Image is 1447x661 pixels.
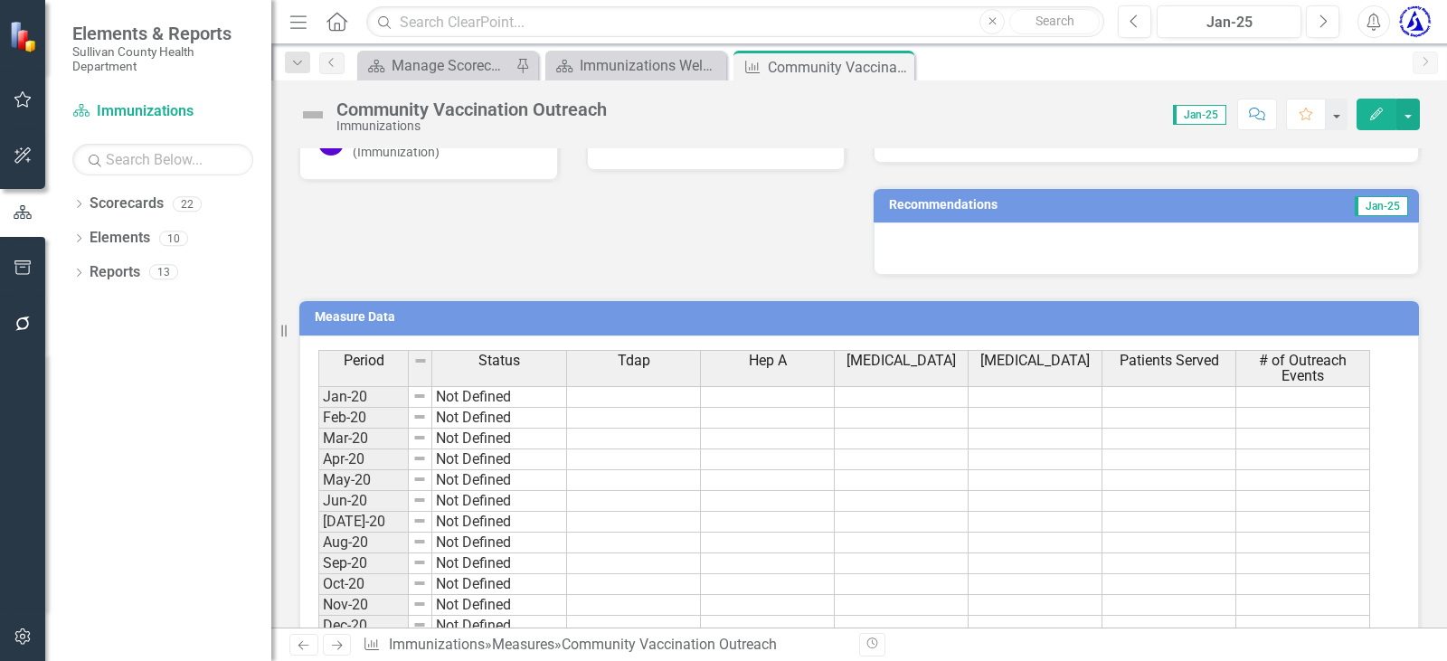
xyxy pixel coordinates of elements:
span: # of Outreach Events [1240,353,1366,384]
button: Search [1009,9,1100,34]
span: Tdap [618,353,650,369]
span: Elements & Reports [72,23,253,44]
span: Jan-25 [1173,105,1226,125]
div: Community Vaccination Outreach [336,99,607,119]
img: 8DAGhfEEPCf229AAAAAElFTkSuQmCC [412,493,427,507]
div: Jan-25 [1163,12,1295,33]
td: Oct-20 [318,574,409,595]
input: Search ClearPoint... [366,6,1104,38]
a: Immunizations Welcome Page [550,54,722,77]
span: Jan-25 [1355,196,1408,216]
img: 8DAGhfEEPCf229AAAAAElFTkSuQmCC [412,534,427,549]
span: Hep A [749,353,787,369]
a: Scorecards [90,194,164,214]
img: 8DAGhfEEPCf229AAAAAElFTkSuQmCC [412,618,427,632]
td: Not Defined [432,595,567,616]
span: Period [344,353,384,369]
td: Not Defined [432,574,567,595]
span: Status [478,353,520,369]
td: Not Defined [432,386,567,408]
td: Nov-20 [318,595,409,616]
td: Not Defined [432,553,567,574]
span: Patients Served [1120,353,1219,369]
td: Dec-20 [318,616,409,637]
img: 8DAGhfEEPCf229AAAAAElFTkSuQmCC [412,514,427,528]
div: Community Vaccination Outreach [562,636,777,653]
td: Jan-20 [318,386,409,408]
img: Lynsey Gollehon [1399,5,1432,38]
td: Aug-20 [318,533,409,553]
button: Jan-25 [1157,5,1301,38]
td: Not Defined [432,429,567,449]
img: 8DAGhfEEPCf229AAAAAElFTkSuQmCC [412,576,427,590]
td: Apr-20 [318,449,409,470]
span: [MEDICAL_DATA] [980,353,1090,369]
td: Not Defined [432,449,567,470]
a: Reports [90,262,140,283]
td: Not Defined [432,616,567,637]
h3: Measure Data [315,310,1410,324]
div: Immunizations [336,119,607,133]
img: 8DAGhfEEPCf229AAAAAElFTkSuQmCC [412,555,427,570]
a: Manage Scorecards [362,54,511,77]
td: May-20 [318,470,409,491]
td: Not Defined [432,408,567,429]
a: Immunizations [389,636,485,653]
td: Sep-20 [318,553,409,574]
small: Sullivan County Health Department [72,44,253,74]
td: [DATE]-20 [318,512,409,533]
img: 8DAGhfEEPCf229AAAAAElFTkSuQmCC [412,430,427,445]
td: Mar-20 [318,429,409,449]
td: Jun-20 [318,491,409,512]
span: [MEDICAL_DATA] [846,353,956,369]
input: Search Below... [72,144,253,175]
h3: Recommendations [889,198,1234,212]
div: Immunizations Welcome Page [580,54,722,77]
img: 8DAGhfEEPCf229AAAAAElFTkSuQmCC [413,354,428,368]
div: 13 [149,265,178,280]
div: » » [363,635,846,656]
td: Not Defined [432,491,567,512]
div: 22 [173,196,202,212]
td: Not Defined [432,512,567,533]
a: Elements [90,228,150,249]
a: Measures [492,636,554,653]
img: Not Defined [298,100,327,129]
td: Feb-20 [318,408,409,429]
img: 8DAGhfEEPCf229AAAAAElFTkSuQmCC [412,451,427,466]
a: Immunizations [72,101,253,122]
img: ClearPoint Strategy [9,20,41,52]
img: 8DAGhfEEPCf229AAAAAElFTkSuQmCC [412,410,427,424]
img: 8DAGhfEEPCf229AAAAAElFTkSuQmCC [412,472,427,486]
img: 8DAGhfEEPCf229AAAAAElFTkSuQmCC [412,597,427,611]
span: Search [1036,14,1074,28]
img: 8DAGhfEEPCf229AAAAAElFTkSuQmCC [412,389,427,403]
div: Manage Scorecards [392,54,511,77]
div: 10 [159,231,188,246]
td: Not Defined [432,533,567,553]
div: Community Vaccination Outreach [768,56,910,79]
td: Not Defined [432,470,567,491]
